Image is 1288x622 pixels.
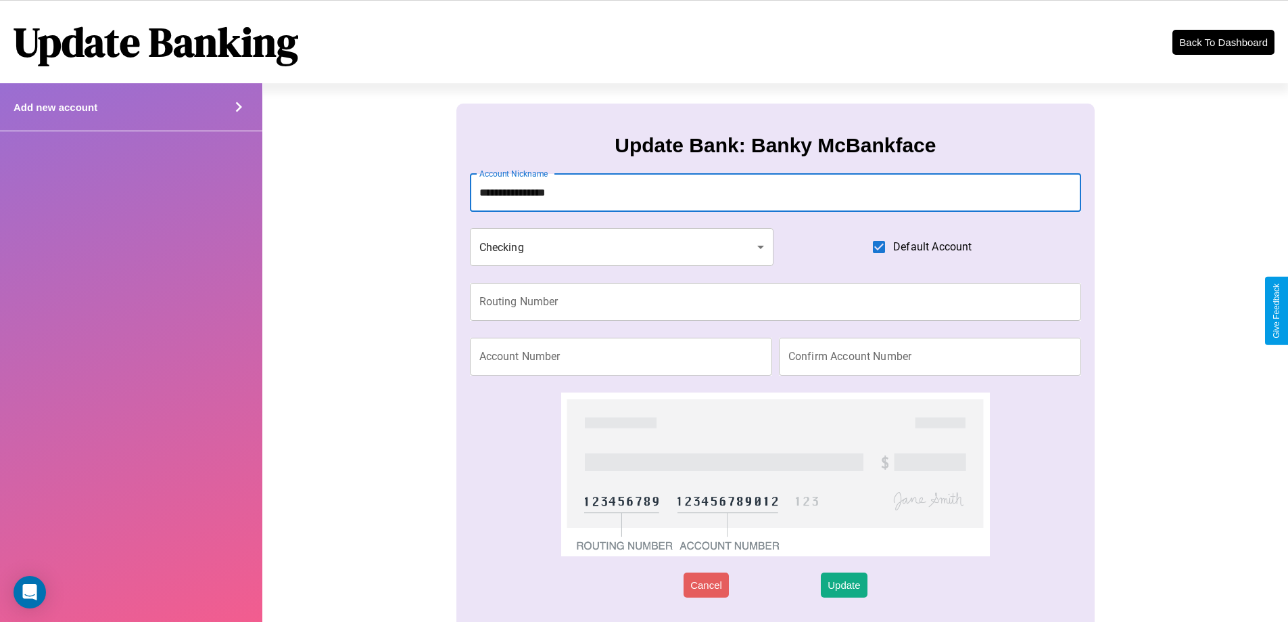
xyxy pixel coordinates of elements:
button: Update [821,573,867,598]
h4: Add new account [14,102,97,113]
h3: Update Bank: Banky McBankface [615,134,936,157]
div: Give Feedback [1272,284,1281,338]
div: Open Intercom Messenger [14,576,46,608]
button: Cancel [684,573,729,598]
span: Default Account [893,239,972,255]
img: check [561,393,989,556]
h1: Update Banking [14,14,298,70]
label: Account Nickname [479,168,548,179]
div: Checking [470,228,774,266]
button: Back To Dashboard [1172,30,1274,55]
